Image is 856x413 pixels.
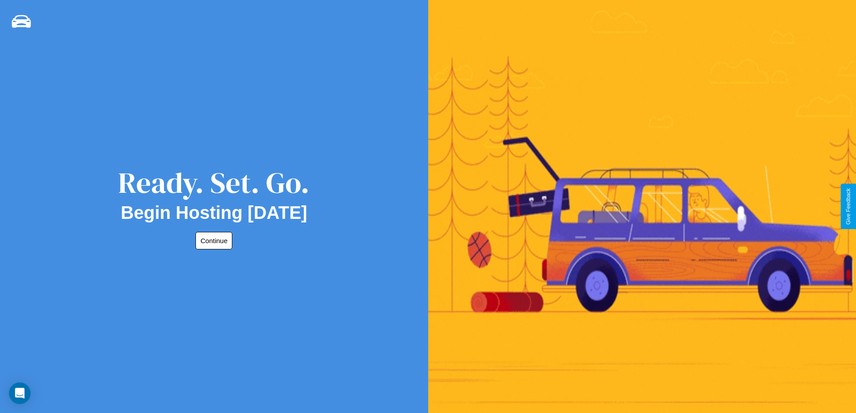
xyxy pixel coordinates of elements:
h2: Begin Hosting [DATE] [121,203,307,223]
div: Ready. Set. Go. [118,163,310,203]
div: Give Feedback [845,188,852,225]
div: Open Intercom Messenger [9,382,31,404]
button: Continue [195,232,232,249]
